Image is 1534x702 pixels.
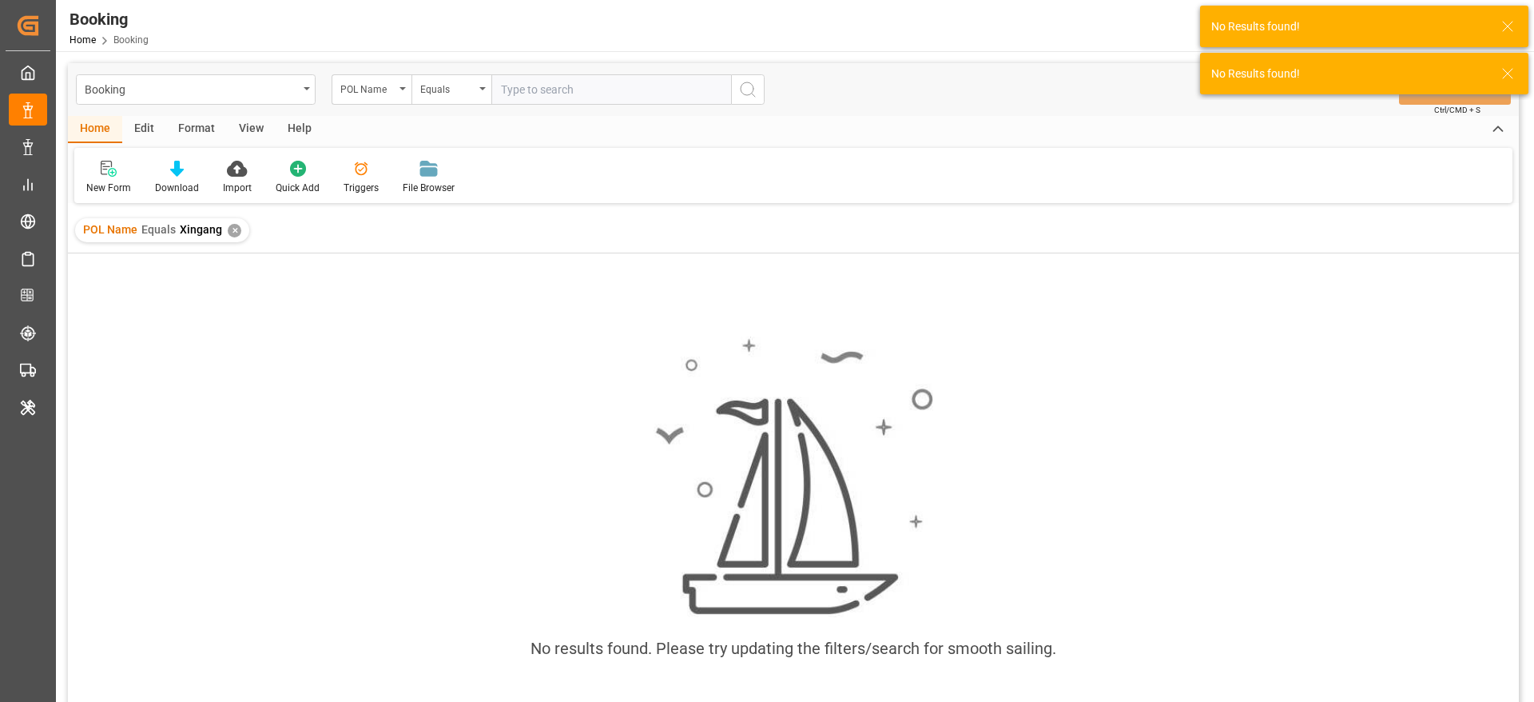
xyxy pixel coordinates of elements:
[70,7,149,31] div: Booking
[1211,66,1486,82] div: No Results found!
[228,224,241,237] div: ✕
[122,116,166,143] div: Edit
[1211,18,1486,35] div: No Results found!
[227,116,276,143] div: View
[654,337,933,617] img: smooth_sailing.jpeg
[70,34,96,46] a: Home
[141,223,176,236] span: Equals
[166,116,227,143] div: Format
[276,181,320,195] div: Quick Add
[411,74,491,105] button: open menu
[332,74,411,105] button: open menu
[83,223,137,236] span: POL Name
[531,636,1056,660] div: No results found. Please try updating the filters/search for smooth sailing.
[85,78,298,98] div: Booking
[86,181,131,195] div: New Form
[276,116,324,143] div: Help
[403,181,455,195] div: File Browser
[491,74,731,105] input: Type to search
[180,223,222,236] span: Xingang
[344,181,379,195] div: Triggers
[420,78,475,97] div: Equals
[731,74,765,105] button: search button
[155,181,199,195] div: Download
[340,78,395,97] div: POL Name
[76,74,316,105] button: open menu
[68,116,122,143] div: Home
[1434,104,1480,116] span: Ctrl/CMD + S
[223,181,252,195] div: Import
